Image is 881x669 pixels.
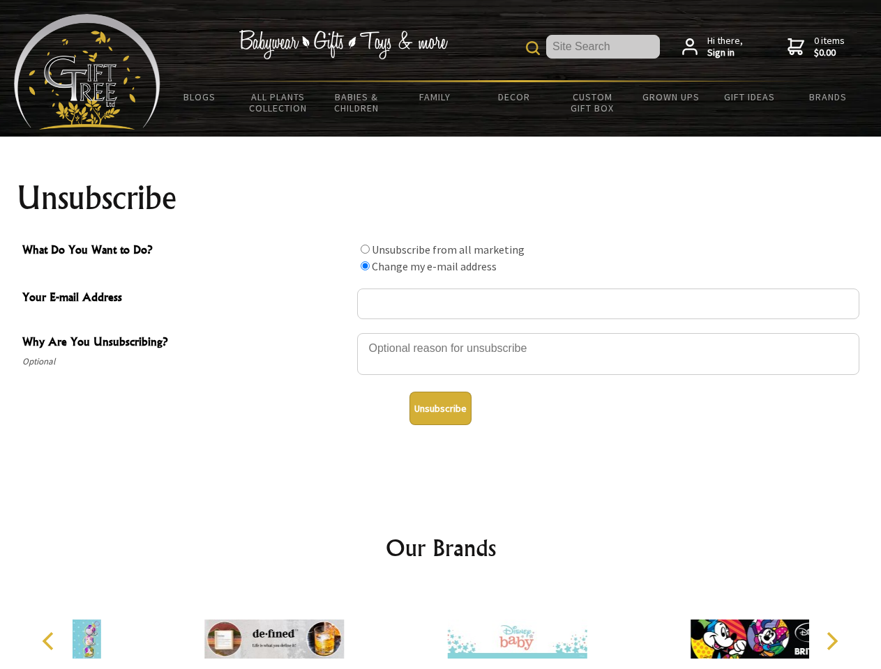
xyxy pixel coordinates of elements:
[372,243,525,256] label: Unsubscribe from all marketing
[707,47,743,59] strong: Sign in
[35,626,66,656] button: Previous
[160,82,239,111] a: BLOGS
[631,82,710,111] a: Grown Ups
[361,245,370,254] input: What Do You Want to Do?
[14,14,160,130] img: Babyware - Gifts - Toys and more...
[814,47,845,59] strong: $0.00
[396,82,475,111] a: Family
[357,333,859,375] textarea: Why Are You Unsubscribing?
[239,82,318,123] a: All Plants Collection
[22,353,350,370] span: Optional
[22,333,350,353] span: Why Are You Unsubscribing?
[239,30,448,59] img: Babywear - Gifts - Toys & more
[17,181,865,215] h1: Unsubscribe
[682,35,743,59] a: Hi there,Sign in
[474,82,553,111] a: Decor
[357,289,859,319] input: Your E-mail Address
[814,34,845,59] span: 0 items
[816,626,847,656] button: Next
[710,82,789,111] a: Gift Ideas
[707,35,743,59] span: Hi there,
[22,289,350,309] span: Your E-mail Address
[22,241,350,261] span: What Do You Want to Do?
[361,261,370,270] input: What Do You Want to Do?
[789,82,868,111] a: Brands
[526,41,540,55] img: product search
[28,531,854,564] h2: Our Brands
[553,82,632,123] a: Custom Gift Box
[409,392,472,425] button: Unsubscribe
[372,259,497,273] label: Change my e-mail address
[788,35,845,59] a: 0 items$0.00
[546,35,660,59] input: Site Search
[317,82,396,123] a: Babies & Children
